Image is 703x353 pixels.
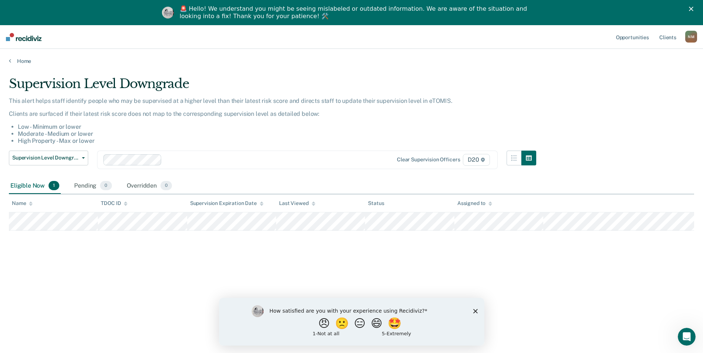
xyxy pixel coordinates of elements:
[9,76,536,97] div: Supervision Level Downgrade
[658,25,678,49] a: Clients
[18,137,536,144] li: High Property - Max or lower
[162,7,174,19] img: Profile image for Kim
[49,181,59,191] span: 1
[190,200,263,206] div: Supervision Expiration Date
[279,200,315,206] div: Last Viewed
[9,97,536,104] p: This alert helps staff identify people who may be supervised at a higher level than their latest ...
[614,25,650,49] a: Opportunities
[180,5,530,20] div: 🚨 Hello! We understand you might be seeing mislabeled or outdated information. We are aware of th...
[457,200,492,206] div: Assigned to
[100,181,112,191] span: 0
[12,155,79,161] span: Supervision Level Downgrade
[12,200,33,206] div: Name
[9,151,88,165] button: Supervision Level Downgrade
[9,178,61,194] div: Eligible Now1
[678,328,696,346] iframe: Intercom live chat
[397,157,460,163] div: Clear supervision officers
[125,178,174,194] div: Overridden0
[219,298,484,346] iframe: Survey by Kim from Recidiviz
[685,31,697,43] button: NM
[18,123,536,130] li: Low - Minimum or lower
[368,200,384,206] div: Status
[101,200,127,206] div: TDOC ID
[9,58,694,64] a: Home
[463,154,490,166] span: D20
[6,33,42,41] img: Recidiviz
[160,181,172,191] span: 0
[18,130,536,137] li: Moderate - Medium or lower
[9,110,536,117] p: Clients are surfaced if their latest risk score does not map to the corresponding supervision lev...
[73,178,113,194] div: Pending0
[685,31,697,43] div: N M
[689,7,696,11] div: Close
